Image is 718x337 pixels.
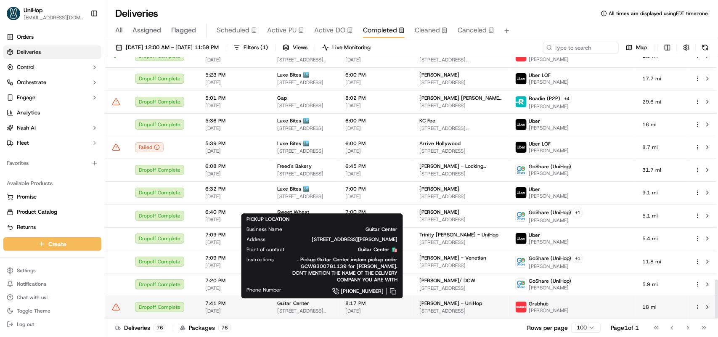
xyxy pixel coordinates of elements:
a: [PHONE_NUMBER] [295,287,398,296]
div: Deliveries [115,324,166,332]
button: UniHop [24,6,42,14]
span: Settings [17,267,36,274]
span: 5.9 mi [642,281,681,288]
a: Deliveries [3,45,101,59]
span: 8:02 PM [345,95,406,101]
span: Returns [17,223,36,231]
span: [STREET_ADDRESS] [419,148,502,154]
span: GoShare (UniHop) [529,255,571,262]
span: Guitar Center [296,226,398,233]
span: Deliveries [17,48,41,56]
div: 📗 [8,189,15,196]
span: Guitar Center 🛍️ [298,247,398,253]
span: [DATE] [205,262,264,269]
span: Pylon [84,209,102,215]
button: Product Catalog [3,205,101,219]
span: [PERSON_NAME] [419,186,459,192]
span: Active DO [314,25,345,35]
a: Product Catalog [7,208,98,216]
span: Analytics [17,109,40,117]
span: Filters [244,44,268,51]
span: 17.7 mi [642,75,681,82]
span: [STREET_ADDRESS] [277,125,332,132]
a: 📗Knowledge Base [5,185,68,200]
span: [STREET_ADDRESS] [419,308,502,314]
span: 8:17 PM [345,300,406,307]
span: Point of contact [246,247,284,253]
span: Luxe Bites 🏙️ [277,72,309,78]
span: 5.4 mi [642,235,681,242]
img: goshare_logo.png [516,279,527,290]
span: 7:00 PM [345,209,406,215]
img: Brigitte Vinadas [8,145,22,159]
span: [DATE] [345,193,406,200]
span: [DATE] [345,170,406,177]
span: 9.1 mi [642,189,681,196]
span: Uber LOF [529,141,551,147]
span: [DATE] [205,285,264,292]
span: Cleaned [415,25,440,35]
span: [PERSON_NAME] [529,125,569,131]
span: Luxe Bites 🏙️ [277,117,309,124]
button: +1 [573,208,583,217]
button: Start new chat [143,83,153,93]
span: KC Fee [419,117,435,124]
div: Packages [180,324,231,332]
span: [DATE] [345,79,406,86]
img: 1736555255976-a54dd68f-1ca7-489b-9aae-adbdc363a1c4 [8,80,24,96]
span: [DATE] [74,130,92,137]
span: Scheduled [217,25,249,35]
span: [STREET_ADDRESS] [277,170,332,177]
img: Nash [8,8,25,25]
span: [STREET_ADDRESS] [277,102,332,109]
span: All times are displayed using EDT timezone [609,10,708,17]
span: [PERSON_NAME] [529,103,572,110]
img: uber-new-logo.jpeg [516,142,527,153]
span: [DATE] [345,125,406,132]
span: GoShare (UniHop) [529,278,571,284]
span: [DATE] [205,308,264,314]
span: [DATE] 12:00 AM - [DATE] 11:59 PM [126,44,219,51]
div: 💻 [71,189,78,196]
span: [DATE] [205,125,264,132]
span: Grubhub [529,300,548,307]
span: Flagged [171,25,196,35]
span: Luxe Bites 🏙️ [277,140,309,147]
span: Completed [363,25,397,35]
button: Chat with us! [3,292,101,303]
div: Past conversations [8,109,56,116]
span: ( 1 ) [260,44,268,51]
span: [PERSON_NAME]/ DCW [419,277,475,284]
span: 6:00 PM [345,140,406,147]
a: Powered byPylon [59,208,102,215]
span: 7:09 PM [205,231,264,238]
span: 31.7 mi [642,167,681,173]
span: Sweet Wheat [277,209,309,215]
button: +4 [562,94,572,103]
span: Active PU [267,25,297,35]
span: [PERSON_NAME] [529,307,569,314]
span: 8.7 mi [642,144,681,151]
button: Create [3,237,101,251]
span: Trinity [PERSON_NAME] - UniHop [419,231,498,238]
img: uber-new-logo.jpeg [516,119,527,130]
span: Address [246,236,265,243]
img: goshare_logo.png [516,256,527,267]
span: [DATE] [74,153,92,160]
span: Canceled [458,25,487,35]
span: 6:00 PM [345,72,406,78]
span: Orders [17,33,34,41]
span: [PERSON_NAME] [529,147,569,154]
span: [DATE] [205,193,264,200]
span: [PERSON_NAME] [529,79,569,85]
span: [PERSON_NAME] [419,72,459,78]
span: PICKUP LOCATION [246,216,289,223]
a: Orders [3,30,101,44]
button: [EMAIL_ADDRESS][DOMAIN_NAME] [24,14,84,21]
div: Favorites [3,157,101,170]
input: Type to search [543,42,619,53]
div: Page 1 of 1 [611,324,639,332]
span: 7:09 PM [205,255,264,261]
